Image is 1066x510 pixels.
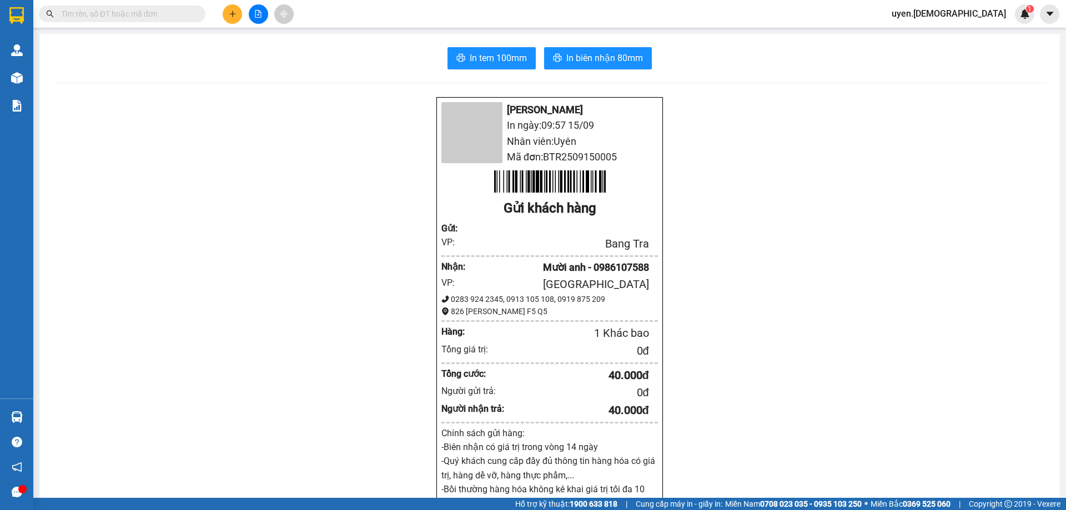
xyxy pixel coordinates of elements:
div: Nhận : [441,260,469,274]
span: | [626,498,627,510]
p: -Biên nhận có giá trị trong vòng 14 ngày [441,440,658,454]
span: printer [456,53,465,64]
span: In tem 100mm [470,51,527,65]
span: Hỗ trợ kỹ thuật: [515,498,617,510]
li: Nhân viên: Uyên [441,134,658,149]
button: caret-down [1040,4,1059,24]
strong: 0708 023 035 - 0935 103 250 [760,499,862,508]
span: printer [553,53,562,64]
li: Mã đơn: BTR2509150005 [441,149,658,165]
div: 0 đ [505,384,649,401]
span: phone [441,295,449,303]
div: VP: [441,276,469,290]
div: [GEOGRAPHIC_DATA] [106,9,219,34]
div: Chính sách gửi hàng: [441,426,658,440]
img: warehouse-icon [11,44,23,56]
img: icon-new-feature [1020,9,1030,19]
span: ⚪️ [864,502,868,506]
div: 826 [PERSON_NAME] F5 Q5 [441,305,658,317]
span: caret-down [1045,9,1055,19]
span: | [959,498,961,510]
div: Người nhận trả: [441,402,505,416]
span: uyen.[DEMOGRAPHIC_DATA] [883,7,1015,21]
span: aim [280,10,288,18]
span: 1 [1028,5,1032,13]
button: printerIn tem 100mm [447,47,536,69]
strong: 0369 525 060 [903,499,951,508]
span: Miền Bắc [871,498,951,510]
p: -Bồi thường hàng hóa không kê khai giá trị tối đa 10 lần phí vận chuyển [441,482,658,510]
div: Gửi khách hàng [441,198,658,219]
div: 0283 924 2345, 0913 105 108, 0919 875 209 [441,293,658,305]
div: Bang Tra [469,235,649,253]
img: logo-vxr [9,7,24,24]
span: search [46,10,54,18]
span: CC : [104,73,120,84]
p: -Quý khách cung cấp đầy đủ thông tin hàng hóa có giá trị, hàng dể vỡ, hàng thực phẩm,... [441,454,658,482]
div: Bang Tra [9,9,98,23]
li: In ngày: 09:57 15/09 [441,118,658,133]
li: [PERSON_NAME] [441,102,658,118]
div: Mười anh [106,34,219,48]
img: warehouse-icon [11,411,23,423]
div: 40.000 [104,70,220,85]
div: [GEOGRAPHIC_DATA] [469,276,649,293]
div: Người gửi trả: [441,384,505,398]
span: Cung cấp máy in - giấy in: [636,498,722,510]
div: 1 Khác bao [486,325,649,342]
div: Tổng giá trị: [441,342,505,356]
img: solution-icon [11,100,23,112]
span: message [12,487,22,497]
button: aim [274,4,294,24]
span: question-circle [12,437,22,447]
button: plus [223,4,242,24]
div: 0986107588 [106,48,219,63]
span: environment [441,307,449,315]
button: file-add [249,4,268,24]
span: plus [229,10,237,18]
strong: 1900 633 818 [570,499,617,508]
img: warehouse-icon [11,72,23,84]
span: Miền Nam [725,498,862,510]
span: Gửi: [9,11,27,22]
div: 40.000 đ [505,367,649,384]
span: file-add [254,10,262,18]
span: notification [12,462,22,472]
div: 0 đ [505,342,649,360]
span: copyright [1004,500,1012,508]
sup: 1 [1026,5,1034,13]
span: In biên nhận 80mm [566,51,643,65]
div: VP: [441,235,469,249]
span: Nhận: [106,9,133,21]
div: Hàng: [441,325,486,339]
div: 40.000 đ [505,402,649,419]
div: Gửi : [441,221,469,235]
div: Tổng cước: [441,367,505,381]
input: Tìm tên, số ĐT hoặc mã đơn [61,8,192,20]
div: Mười anh - 0986107588 [469,260,649,275]
button: printerIn biên nhận 80mm [544,47,652,69]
